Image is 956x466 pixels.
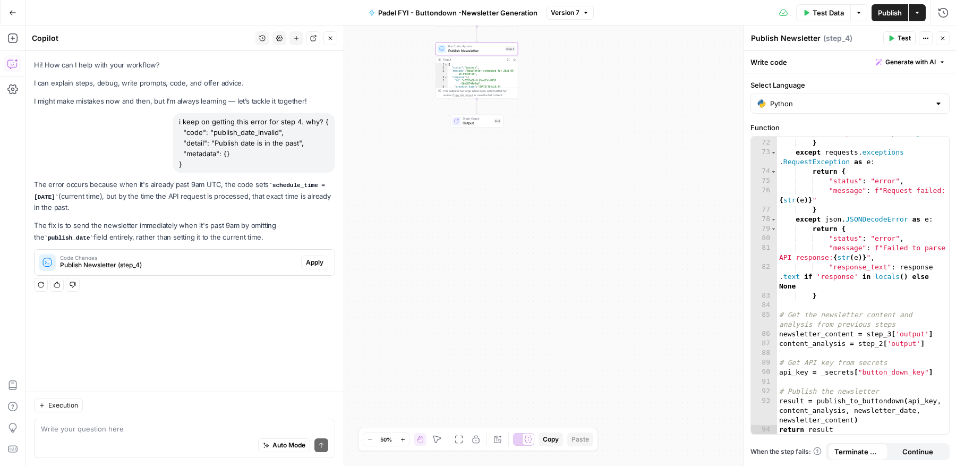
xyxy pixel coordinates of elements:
[448,44,503,48] span: Run Code · Python
[448,48,503,53] span: Publish Newsletter
[751,186,777,205] div: 76
[258,438,310,452] button: Auto Mode
[751,291,777,301] div: 83
[32,33,252,44] div: Copilot
[813,7,844,18] span: Test Data
[751,138,777,148] div: 72
[751,310,777,329] div: 85
[463,116,492,121] span: Single Output
[445,76,448,79] span: Toggle code folding, rows 4 through 11
[902,446,933,457] span: Continue
[750,447,822,456] a: When the step fails:
[272,440,305,450] span: Auto Mode
[771,215,776,224] span: Toggle code folding, rows 78 through 83
[34,96,335,107] p: I might make mistakes now and then, but I’m always learning — let’s tackle it together!
[60,260,297,270] span: Publish Newsletter (step_4)
[494,118,501,123] div: End
[539,433,563,446] button: Copy
[476,99,477,114] g: Edge from step_4 to end
[885,57,936,67] span: Generate with AI
[751,243,777,262] div: 81
[34,182,325,200] code: schedule_time = [DATE]
[443,57,503,62] div: Output
[436,43,518,99] div: Run Code · PythonPublish NewsletterStep 4Output{ "status":"success", "message":"Newsletter schedu...
[751,349,777,358] div: 88
[751,425,777,435] div: 94
[751,205,777,215] div: 77
[751,396,777,425] div: 93
[751,148,777,167] div: 73
[445,63,448,66] span: Toggle code folding, rows 1 through 12
[436,66,448,70] div: 2
[883,31,916,45] button: Test
[872,55,950,69] button: Generate with AI
[751,215,777,224] div: 78
[744,51,956,73] div: Write code
[751,176,777,186] div: 75
[543,435,559,444] span: Copy
[436,86,448,92] div: 6
[750,80,950,90] label: Select Language
[796,4,850,21] button: Test Data
[751,262,777,291] div: 82
[751,167,777,176] div: 74
[823,33,852,44] span: ( step_4 )
[436,76,448,79] div: 4
[751,301,777,310] div: 84
[436,79,448,86] div: 5
[173,113,335,173] div: i keep on getting this error for step 4. why? { "code": "publish_date_invalid", "detail": "Publis...
[751,339,777,349] div: 87
[34,179,335,213] p: The error occurs because when it's already past 9am UTC, the code sets (current time), but by the...
[834,446,882,457] span: Terminate Workflow
[771,148,776,157] span: Toggle code folding, rows 73 through 77
[751,33,821,44] textarea: Publish Newsletter
[436,70,448,76] div: 3
[476,27,477,42] g: Edge from step_3 to step_4
[362,4,544,21] button: Padel FYI - Buttondown -Newsletter Generation
[751,234,777,243] div: 80
[48,401,78,410] span: Execution
[751,358,777,368] div: 89
[380,435,392,444] span: 50%
[751,224,777,234] div: 79
[34,399,83,412] button: Execution
[378,7,537,18] span: Padel FYI - Buttondown -Newsletter Generation
[463,120,492,125] span: Output
[34,60,335,71] p: Hi! How can I help with your workflow?
[436,63,448,66] div: 1
[751,368,777,377] div: 90
[34,78,335,89] p: I can explain steps, debug, write prompts, code, and offer advice.
[436,115,518,128] div: Single OutputOutputEnd
[898,33,911,43] span: Test
[872,4,908,21] button: Publish
[505,46,516,51] div: Step 4
[571,435,589,444] span: Paste
[888,443,948,460] button: Continue
[60,255,297,260] span: Code Changes
[453,94,473,97] span: Copy the output
[878,7,902,18] span: Publish
[567,433,593,446] button: Paste
[750,122,950,133] label: Function
[770,98,930,109] input: Python
[771,167,776,176] span: Toggle code folding, rows 74 through 77
[301,256,328,269] button: Apply
[751,387,777,396] div: 92
[546,6,594,20] button: Version 7
[306,258,323,267] span: Apply
[443,89,516,97] div: This output is too large & has been abbreviated for review. to view the full content.
[44,235,93,241] code: publish_date
[34,220,335,243] p: The fix is to send the newsletter immediately when it's past 9am by omitting the field entirely, ...
[751,329,777,339] div: 86
[551,8,579,18] span: Version 7
[771,224,776,234] span: Toggle code folding, rows 79 through 83
[751,377,777,387] div: 91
